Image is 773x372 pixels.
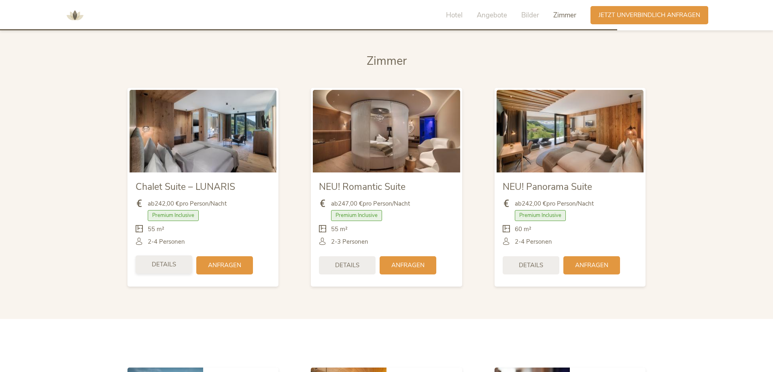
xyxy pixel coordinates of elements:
[519,261,543,270] span: Details
[515,200,594,208] span: ab pro Person/Nacht
[152,260,176,269] span: Details
[503,181,592,193] span: NEU! Panorama Suite
[391,261,425,270] span: Anfragen
[319,181,406,193] span: NEU! Romantic Suite
[148,200,227,208] span: ab pro Person/Nacht
[599,11,700,19] span: Jetzt unverbindlich anfragen
[208,261,241,270] span: Anfragen
[148,210,199,221] span: Premium Inclusive
[446,11,463,20] span: Hotel
[148,225,164,234] span: 55 m²
[313,90,460,172] img: NEU! Romantic Suite
[477,11,507,20] span: Angebote
[515,238,552,246] span: 2-4 Personen
[522,200,546,208] b: 242,00 €
[148,238,185,246] span: 2-4 Personen
[515,225,531,234] span: 60 m²
[335,261,359,270] span: Details
[331,200,410,208] span: ab pro Person/Nacht
[155,200,179,208] b: 242,00 €
[130,90,276,172] img: Chalet Suite – LUNARIS
[331,210,382,221] span: Premium Inclusive
[63,3,87,28] img: AMONTI & LUNARIS Wellnessresort
[553,11,576,20] span: Zimmer
[497,90,643,172] img: NEU! Panorama Suite
[515,210,566,221] span: Premium Inclusive
[331,238,368,246] span: 2-3 Personen
[338,200,363,208] b: 247,00 €
[521,11,539,20] span: Bilder
[367,53,407,69] span: Zimmer
[63,12,87,18] a: AMONTI & LUNARIS Wellnessresort
[575,261,608,270] span: Anfragen
[136,181,235,193] span: Chalet Suite – LUNARIS
[331,225,348,234] span: 55 m²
